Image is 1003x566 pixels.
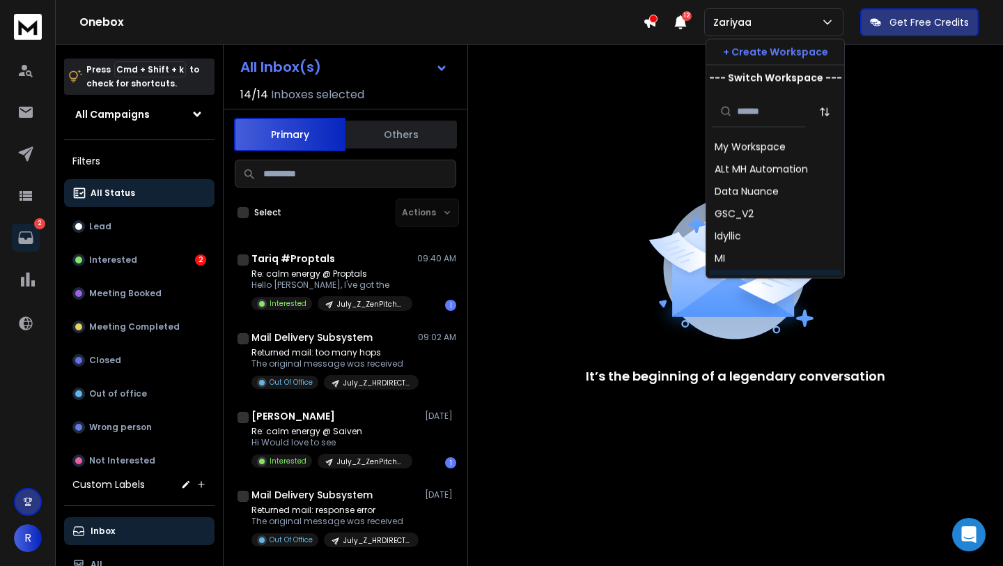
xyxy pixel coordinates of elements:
h1: All Inbox(s) [240,60,321,74]
button: Interested2 [64,246,215,274]
img: logo [14,14,42,40]
h1: [PERSON_NAME] [251,409,335,423]
button: All Inbox(s) [229,53,459,81]
div: Prodigitas [715,274,762,288]
h3: Custom Labels [72,477,145,491]
h3: Filters [64,151,215,171]
button: Others [345,119,457,150]
p: It’s the beginning of a legendary conversation [586,367,885,386]
h1: Tariq #Proptals [251,252,335,266]
p: The original message was received [251,516,419,527]
div: 2 [195,254,206,266]
p: Out of office [89,388,147,399]
p: Interested [89,254,137,266]
p: Zariyaa [713,15,757,29]
p: Hi Would love to see [251,437,412,448]
p: --- Switch Workspace --- [709,71,842,85]
p: All Status [91,188,135,199]
p: Inbox [91,526,115,537]
button: Inbox [64,517,215,545]
div: Data Nuance [715,185,779,199]
div: 1 [445,300,456,311]
button: Not Interested [64,447,215,475]
p: July_Z_ZenPitch_India+[GEOGRAPHIC_DATA] [337,299,404,309]
button: All Status [64,179,215,207]
div: MI [715,252,725,266]
p: 2 [34,218,45,229]
span: 12 [682,11,692,21]
button: Meeting Completed [64,313,215,341]
div: Open Intercom Messenger [952,518,986,551]
p: Interested [270,456,306,466]
button: Primary [234,118,345,151]
div: Idyllic [715,229,741,243]
p: July_Z_HRDIRECTOR_VP_Enterprise [343,378,410,388]
button: Lead [64,213,215,240]
p: Get Free Credits [889,15,969,29]
button: + Create Workspace [706,40,844,65]
p: Out Of Office [270,535,313,545]
p: July_Z_HRDIRECTOR_VP_Enterprise [343,535,410,546]
a: 2 [12,224,40,252]
h1: All Campaigns [75,107,150,121]
p: Meeting Booked [89,288,162,299]
h3: Inboxes selected [271,86,364,103]
p: 09:02 AM [418,332,456,343]
h1: Mail Delivery Subsystem [251,330,373,344]
h1: Mail Delivery Subsystem [251,488,373,502]
p: 09:40 AM [417,253,456,264]
button: R [14,524,42,552]
button: Sort by Sort A-Z [811,98,839,125]
p: Not Interested [89,455,155,466]
p: Lead [89,221,111,232]
div: ALt MH Automation [715,162,808,176]
button: Wrong person [64,413,215,441]
p: + Create Workspace [723,45,828,59]
p: Wrong person [89,422,152,433]
p: Hello [PERSON_NAME], I've got the [251,280,412,291]
div: 1 [445,457,456,468]
button: Get Free Credits [860,8,979,36]
p: Closed [89,355,121,366]
div: GSC_V2 [715,207,754,221]
p: Returned mail: too many hops [251,347,419,358]
p: Meeting Completed [89,321,180,332]
span: 14 / 14 [240,86,268,103]
p: Press to check for shortcuts. [86,63,199,91]
button: Out of office [64,380,215,408]
button: All Campaigns [64,100,215,128]
h1: Onebox [79,14,643,31]
button: Meeting Booked [64,280,215,307]
p: Interested [270,298,306,309]
div: My Workspace [715,140,786,154]
p: The original message was received [251,358,419,369]
p: Re: calm energy @ Proptals [251,268,412,280]
p: [DATE] [425,489,456,500]
span: Cmd + Shift + k [114,61,186,77]
p: Out Of Office [270,377,313,388]
p: Returned mail: response error [251,505,419,516]
label: Select [254,207,281,218]
p: Re: calm energy @ Saiven [251,426,412,437]
p: July_Z_ZenPitch_India+[GEOGRAPHIC_DATA] [337,457,404,467]
button: Closed [64,346,215,374]
p: [DATE] [425,411,456,422]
